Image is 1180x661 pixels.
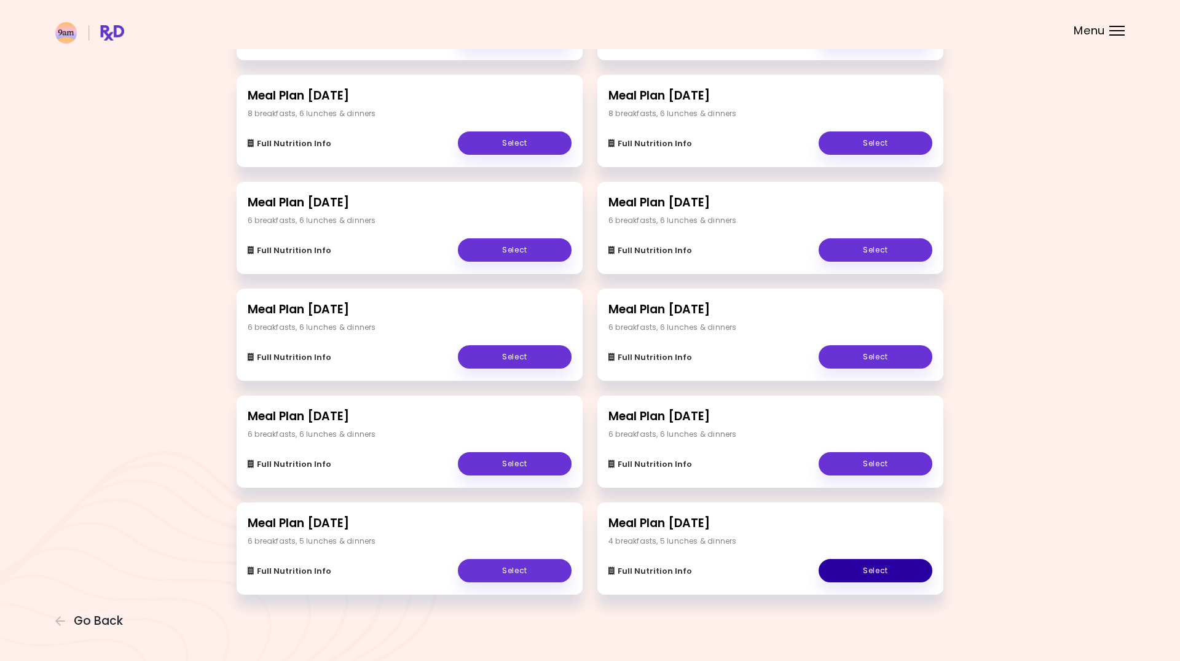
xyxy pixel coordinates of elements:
[608,301,932,319] h2: Meal Plan [DATE]
[819,559,932,582] a: Select - Meal Plan 3/22/2025
[74,614,123,628] span: Go Back
[248,87,572,105] h2: Meal Plan [DATE]
[248,301,572,319] h2: Meal Plan [DATE]
[618,353,692,362] span: Full Nutrition Info
[55,614,129,628] button: Go Back
[257,566,331,576] span: Full Nutrition Info
[608,515,932,533] h2: Meal Plan [DATE]
[608,215,737,226] div: 6 breakfasts , 6 lunches & dinners
[257,460,331,469] span: Full Nutrition Info
[248,564,331,579] button: Full Nutrition Info - Meal Plan 3/30/2025
[458,131,572,155] a: Select - Meal Plan 8/24/2025
[618,566,692,576] span: Full Nutrition Info
[248,408,572,426] h2: Meal Plan [DATE]
[819,131,932,155] a: Select - Meal Plan 8/8/2025
[257,246,331,256] span: Full Nutrition Info
[608,429,737,440] div: 6 breakfasts , 6 lunches & dinners
[608,536,737,547] div: 4 breakfasts , 5 lunches & dinners
[248,243,331,258] button: Full Nutrition Info - Meal Plan 7/17/2025
[608,87,932,105] h2: Meal Plan [DATE]
[618,246,692,256] span: Full Nutrition Info
[458,238,572,262] a: Select - Meal Plan 7/17/2025
[819,238,932,262] a: Select - Meal Plan 7/3/2025
[248,136,331,151] button: Full Nutrition Info - Meal Plan 8/24/2025
[248,536,376,547] div: 6 breakfasts , 5 lunches & dinners
[248,429,376,440] div: 6 breakfasts , 6 lunches & dinners
[819,452,932,475] a: Select - Meal Plan 4/10/2025
[819,345,932,369] a: Select - Meal Plan 5/28/2025
[248,215,376,226] div: 6 breakfasts , 6 lunches & dinners
[608,136,692,151] button: Full Nutrition Info - Meal Plan 8/8/2025
[608,350,692,365] button: Full Nutrition Info - Meal Plan 5/28/2025
[608,194,932,212] h2: Meal Plan [DATE]
[458,345,572,369] a: Select - Meal Plan 6/17/2025
[257,353,331,362] span: Full Nutrition Info
[248,515,572,533] h2: Meal Plan [DATE]
[608,564,692,579] button: Full Nutrition Info - Meal Plan 3/22/2025
[618,139,692,149] span: Full Nutrition Info
[608,408,932,426] h2: Meal Plan [DATE]
[257,139,331,149] span: Full Nutrition Info
[248,350,331,365] button: Full Nutrition Info - Meal Plan 6/17/2025
[248,322,376,333] div: 6 breakfasts , 6 lunches & dinners
[618,460,692,469] span: Full Nutrition Info
[248,457,331,472] button: Full Nutrition Info - Meal Plan 4/28/2025
[458,452,572,475] a: Select - Meal Plan 4/28/2025
[608,108,737,119] div: 8 breakfasts , 6 lunches & dinners
[1074,25,1105,36] span: Menu
[608,457,692,472] button: Full Nutrition Info - Meal Plan 4/10/2025
[458,559,572,582] a: Select - Meal Plan 3/30/2025
[608,322,737,333] div: 6 breakfasts , 6 lunches & dinners
[608,243,692,258] button: Full Nutrition Info - Meal Plan 7/3/2025
[248,108,376,119] div: 8 breakfasts , 6 lunches & dinners
[55,22,124,44] img: RxDiet
[248,194,572,212] h2: Meal Plan [DATE]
